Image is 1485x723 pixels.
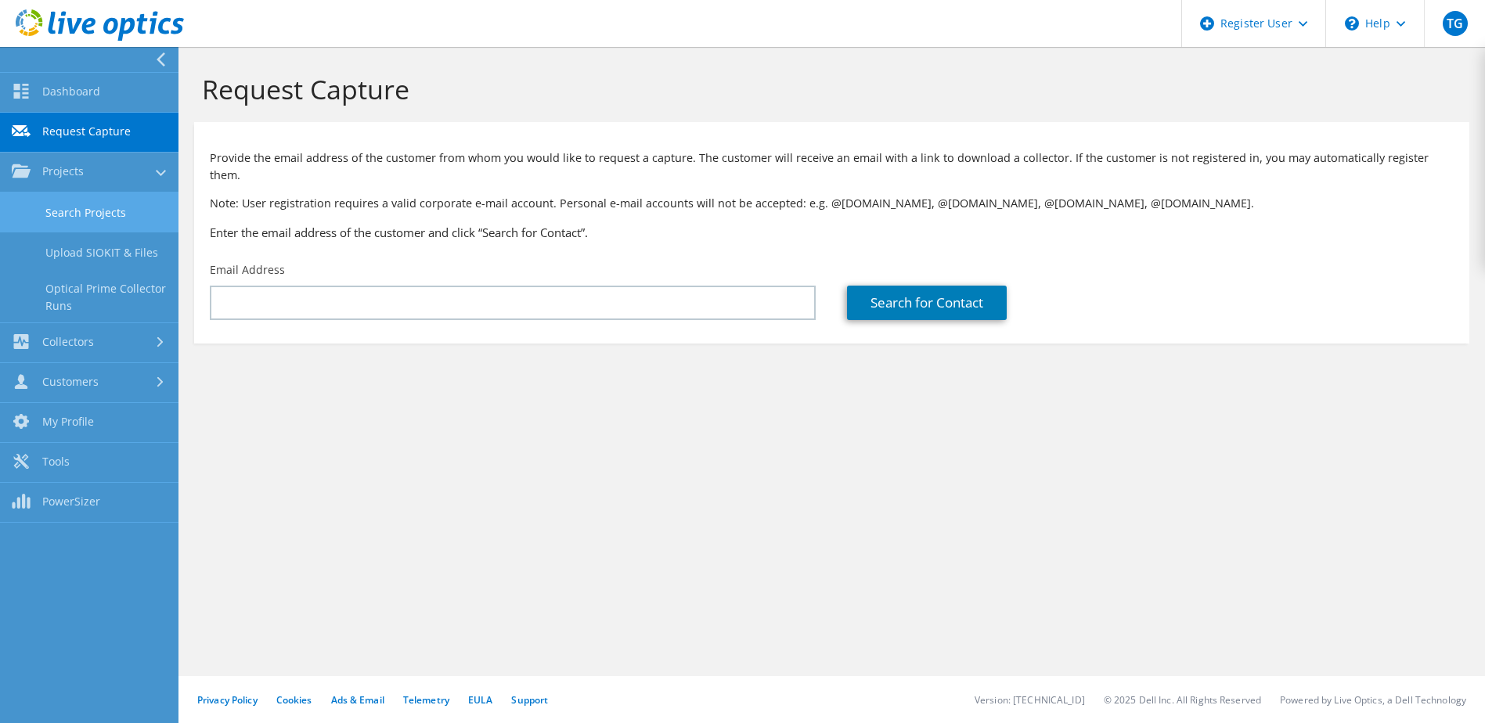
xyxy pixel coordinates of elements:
[202,73,1454,106] h1: Request Capture
[210,149,1454,184] p: Provide the email address of the customer from whom you would like to request a capture. The cust...
[1443,11,1468,36] span: TG
[403,693,449,707] a: Telemetry
[210,195,1454,212] p: Note: User registration requires a valid corporate e-mail account. Personal e-mail accounts will ...
[210,224,1454,241] h3: Enter the email address of the customer and click “Search for Contact”.
[331,693,384,707] a: Ads & Email
[197,693,258,707] a: Privacy Policy
[210,262,285,278] label: Email Address
[1280,693,1466,707] li: Powered by Live Optics, a Dell Technology
[847,286,1007,320] a: Search for Contact
[468,693,492,707] a: EULA
[975,693,1085,707] li: Version: [TECHNICAL_ID]
[511,693,548,707] a: Support
[1104,693,1261,707] li: © 2025 Dell Inc. All Rights Reserved
[276,693,312,707] a: Cookies
[1345,16,1359,31] svg: \n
